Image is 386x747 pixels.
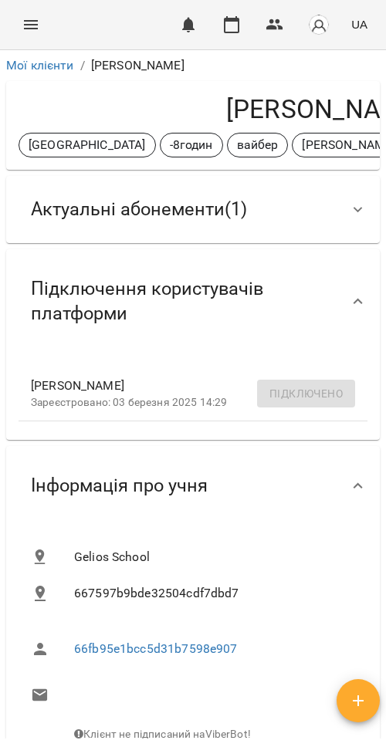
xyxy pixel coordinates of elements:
div: -8годин [160,133,223,157]
p: -8годин [170,136,213,154]
span: Актуальні абонементи ( 1 ) [31,198,247,221]
a: 66fb95e1bcc5d31b7598e907 [74,641,238,656]
div: Інформація про учня [6,446,380,526]
p: вайбер [237,136,279,154]
button: UA [345,10,374,39]
span: Підключення користувачів платформи [31,277,327,326]
img: avatar_s.png [308,14,330,35]
p: [PERSON_NAME] [91,56,185,75]
span: Клієнт не підписаний на ViberBot! [74,728,251,740]
div: вайбер [227,133,289,157]
a: Мої клієнти [6,58,74,73]
div: Підключення користувачів платформи [6,249,380,353]
p: Зареєстровано: 03 березня 2025 14:29 [31,395,330,411]
div: [GEOGRAPHIC_DATA] [19,133,156,157]
div: Актуальні абонементи(1) [6,176,380,243]
span: UA [351,16,367,32]
button: Menu [12,6,49,43]
span: Інформація про учня [31,474,208,498]
span: [PERSON_NAME] [31,377,330,395]
nav: breadcrumb [6,56,380,75]
span: Gelios School [74,548,355,566]
li: / [80,56,85,75]
p: [GEOGRAPHIC_DATA] [29,136,146,154]
span: 667597b9bde32504cdf7dbd7 [74,584,355,603]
